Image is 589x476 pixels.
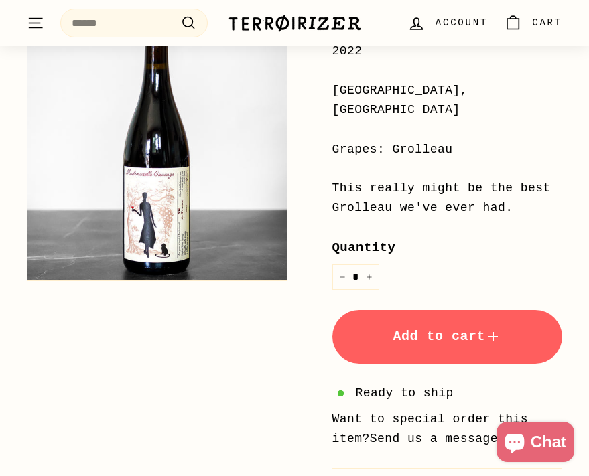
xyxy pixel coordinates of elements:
[436,15,488,30] span: Account
[332,264,379,290] input: quantity
[332,140,563,159] div: Grapes: Grolleau
[332,264,352,290] button: Reduce item quantity by one
[399,3,496,43] a: Account
[393,329,501,344] span: Add to cart
[332,238,563,258] label: Quantity
[359,264,379,290] button: Increase item quantity by one
[493,422,578,465] inbox-online-store-chat: Shopify online store chat
[332,81,563,120] div: [GEOGRAPHIC_DATA], [GEOGRAPHIC_DATA]
[496,3,570,43] a: Cart
[356,384,454,403] span: Ready to ship
[370,432,498,445] a: Send us a message
[332,310,563,364] button: Add to cart
[332,410,563,449] li: Want to special order this item?
[332,42,563,61] div: 2022
[532,15,562,30] span: Cart
[332,179,563,218] div: This really might be the best Grolleau we've ever had.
